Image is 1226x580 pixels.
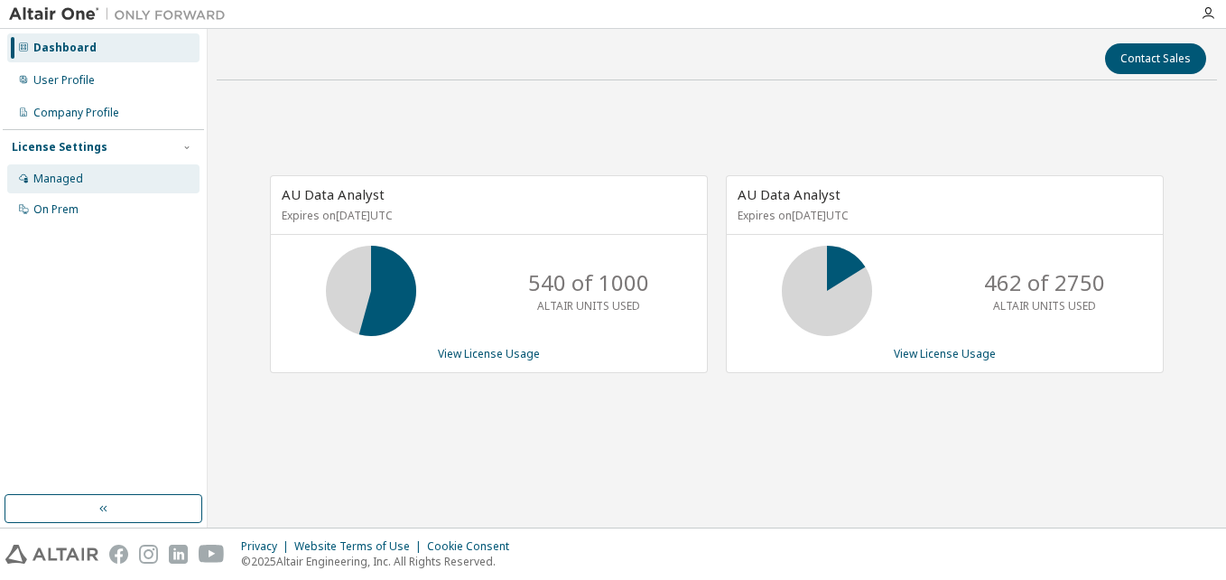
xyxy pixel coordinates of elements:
img: altair_logo.svg [5,545,98,564]
button: Contact Sales [1105,43,1206,74]
div: Cookie Consent [427,539,520,554]
div: Privacy [241,539,294,554]
img: Altair One [9,5,235,23]
div: Dashboard [33,41,97,55]
span: AU Data Analyst [738,185,841,203]
div: Company Profile [33,106,119,120]
p: © 2025 Altair Engineering, Inc. All Rights Reserved. [241,554,520,569]
a: View License Usage [894,346,996,361]
div: License Settings [12,140,107,154]
img: facebook.svg [109,545,128,564]
p: Expires on [DATE] UTC [738,208,1147,223]
p: 462 of 2750 [984,267,1105,298]
img: linkedin.svg [169,545,188,564]
p: ALTAIR UNITS USED [993,298,1096,313]
img: youtube.svg [199,545,225,564]
p: ALTAIR UNITS USED [537,298,640,313]
div: Managed [33,172,83,186]
a: View License Usage [438,346,540,361]
div: User Profile [33,73,95,88]
p: Expires on [DATE] UTC [282,208,692,223]
img: instagram.svg [139,545,158,564]
div: Website Terms of Use [294,539,427,554]
p: 540 of 1000 [528,267,649,298]
div: On Prem [33,202,79,217]
span: AU Data Analyst [282,185,385,203]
